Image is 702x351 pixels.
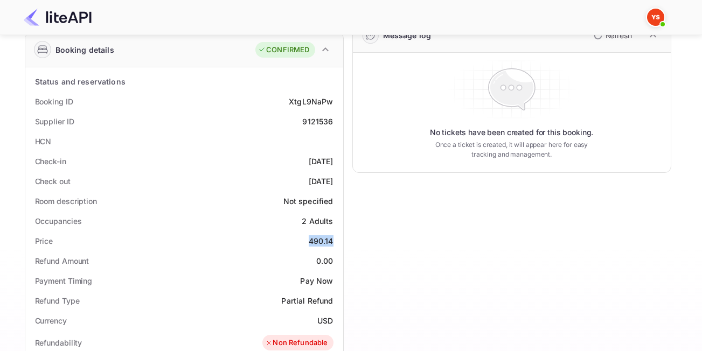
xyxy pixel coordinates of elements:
[35,337,82,348] div: Refundability
[309,156,333,167] div: [DATE]
[258,45,309,55] div: CONFIRMED
[35,96,73,107] div: Booking ID
[35,156,66,167] div: Check-in
[430,127,594,138] p: No tickets have been created for this booking.
[35,76,126,87] div: Status and reservations
[647,9,664,26] img: Yandex Support
[283,195,333,207] div: Not specified
[35,116,74,127] div: Supplier ID
[55,44,114,55] div: Booking details
[383,30,432,41] div: Message log
[289,96,333,107] div: XtgL9NaPw
[35,175,71,187] div: Check out
[35,275,93,286] div: Payment Timing
[281,295,333,306] div: Partial Refund
[309,235,333,247] div: 490.14
[316,255,333,266] div: 0.00
[35,235,53,247] div: Price
[309,175,333,187] div: [DATE]
[265,338,328,348] div: Non Refundable
[35,295,80,306] div: Refund Type
[427,140,597,159] p: Once a ticket is created, it will appear here for easy tracking and management.
[35,215,82,227] div: Occupancies
[606,30,632,41] p: Refresh
[35,195,97,207] div: Room description
[24,9,92,26] img: LiteAPI Logo
[35,315,67,326] div: Currency
[302,215,333,227] div: 2 Adults
[35,136,52,147] div: HCN
[302,116,333,127] div: 9121536
[35,255,89,266] div: Refund Amount
[317,315,333,326] div: USD
[587,27,636,44] button: Refresh
[300,275,333,286] div: Pay Now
